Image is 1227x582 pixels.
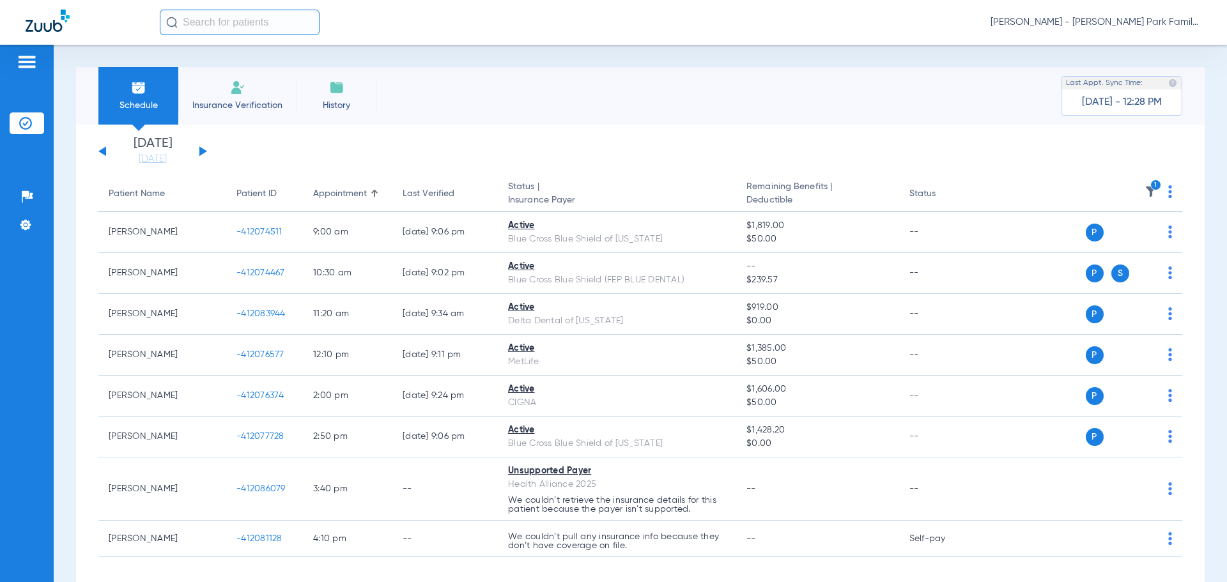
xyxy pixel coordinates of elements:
span: P [1086,428,1104,446]
img: group-dot-blue.svg [1168,348,1172,361]
td: 3:40 PM [303,457,392,521]
span: $50.00 [746,355,888,369]
span: -412074467 [236,268,285,277]
span: -412081128 [236,534,282,543]
td: 10:30 AM [303,253,392,294]
td: [DATE] 9:24 PM [392,376,498,417]
div: Active [508,219,726,233]
div: Appointment [313,187,382,201]
td: 4:10 PM [303,521,392,557]
p: We couldn’t pull any insurance info because they don’t have coverage on file. [508,532,726,550]
span: -412083944 [236,309,286,318]
p: We couldn’t retrieve the insurance details for this patient because the payer isn’t supported. [508,496,726,514]
td: -- [392,457,498,521]
span: P [1086,346,1104,364]
td: -- [899,376,985,417]
span: S [1111,264,1129,282]
td: [PERSON_NAME] [98,294,226,335]
div: Active [508,383,726,396]
img: last sync help info [1168,79,1177,88]
div: Patient ID [236,187,293,201]
div: Patient Name [109,187,216,201]
span: $1,819.00 [746,219,888,233]
span: $1,385.00 [746,342,888,355]
th: Remaining Benefits | [736,176,899,212]
div: Unsupported Payer [508,464,726,478]
span: -- [746,484,756,493]
span: P [1086,264,1104,282]
div: Last Verified [403,187,454,201]
div: Active [508,301,726,314]
img: Zuub Logo [26,10,70,32]
a: [DATE] [114,153,191,165]
img: Manual Insurance Verification [230,80,245,95]
td: 11:20 AM [303,294,392,335]
td: 2:00 PM [303,376,392,417]
span: $0.00 [746,314,888,328]
img: filter.svg [1145,185,1157,198]
div: Active [508,342,726,355]
span: Deductible [746,194,888,207]
span: -412076374 [236,391,284,400]
div: Health Alliance 2025 [508,478,726,491]
td: -- [899,294,985,335]
div: Patient ID [236,187,277,201]
img: group-dot-blue.svg [1168,266,1172,279]
i: 1 [1150,180,1162,191]
td: [PERSON_NAME] [98,376,226,417]
img: group-dot-blue.svg [1168,482,1172,495]
span: [PERSON_NAME] - [PERSON_NAME] Park Family Dentistry [991,16,1201,29]
div: Patient Name [109,187,165,201]
span: -412077728 [236,432,284,441]
span: Insurance Verification [188,99,287,112]
span: -- [746,534,756,543]
td: [DATE] 9:11 PM [392,335,498,376]
span: $919.00 [746,301,888,314]
td: [PERSON_NAME] [98,417,226,457]
span: $1,428.20 [746,424,888,437]
div: Appointment [313,187,367,201]
div: MetLife [508,355,726,369]
span: [DATE] - 12:28 PM [1082,96,1162,109]
div: Blue Cross Blue Shield of [US_STATE] [508,233,726,246]
td: 9:00 AM [303,212,392,253]
td: [DATE] 9:34 AM [392,294,498,335]
span: Insurance Payer [508,194,726,207]
span: $50.00 [746,396,888,410]
span: $1,606.00 [746,383,888,396]
td: -- [899,417,985,457]
td: [DATE] 9:06 PM [392,417,498,457]
img: group-dot-blue.svg [1168,430,1172,443]
div: Active [508,260,726,273]
span: -412076577 [236,350,284,359]
img: hamburger-icon [17,54,37,70]
span: $0.00 [746,437,888,450]
td: [DATE] 9:02 PM [392,253,498,294]
span: $239.57 [746,273,888,287]
div: CIGNA [508,396,726,410]
td: [DATE] 9:06 PM [392,212,498,253]
div: Blue Cross Blue Shield (FEP BLUE DENTAL) [508,273,726,287]
img: History [329,80,344,95]
img: Schedule [131,80,146,95]
div: Blue Cross Blue Shield of [US_STATE] [508,437,726,450]
span: Schedule [108,99,169,112]
div: Active [508,424,726,437]
td: 2:50 PM [303,417,392,457]
td: [PERSON_NAME] [98,521,226,557]
th: Status [899,176,985,212]
td: [PERSON_NAME] [98,457,226,521]
span: $50.00 [746,233,888,246]
span: Last Appt. Sync Time: [1066,77,1143,89]
span: P [1086,387,1104,405]
span: -412074511 [236,227,282,236]
td: [PERSON_NAME] [98,212,226,253]
li: [DATE] [114,137,191,165]
input: Search for patients [160,10,320,35]
img: group-dot-blue.svg [1168,307,1172,320]
img: group-dot-blue.svg [1168,389,1172,402]
td: Self-pay [899,521,985,557]
td: [PERSON_NAME] [98,335,226,376]
span: P [1086,305,1104,323]
div: Delta Dental of [US_STATE] [508,314,726,328]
